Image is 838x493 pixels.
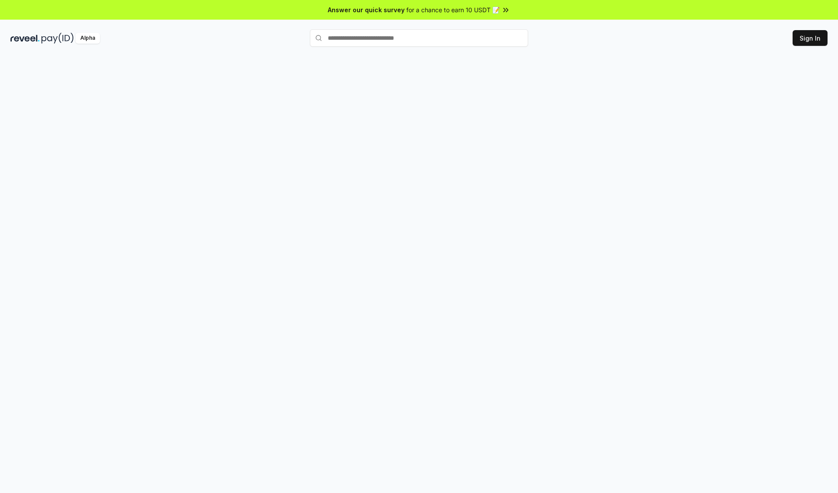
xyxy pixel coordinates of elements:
div: Alpha [76,33,100,44]
span: for a chance to earn 10 USDT 📝 [406,5,500,14]
span: Answer our quick survey [328,5,405,14]
button: Sign In [793,30,828,46]
img: pay_id [41,33,74,44]
img: reveel_dark [10,33,40,44]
